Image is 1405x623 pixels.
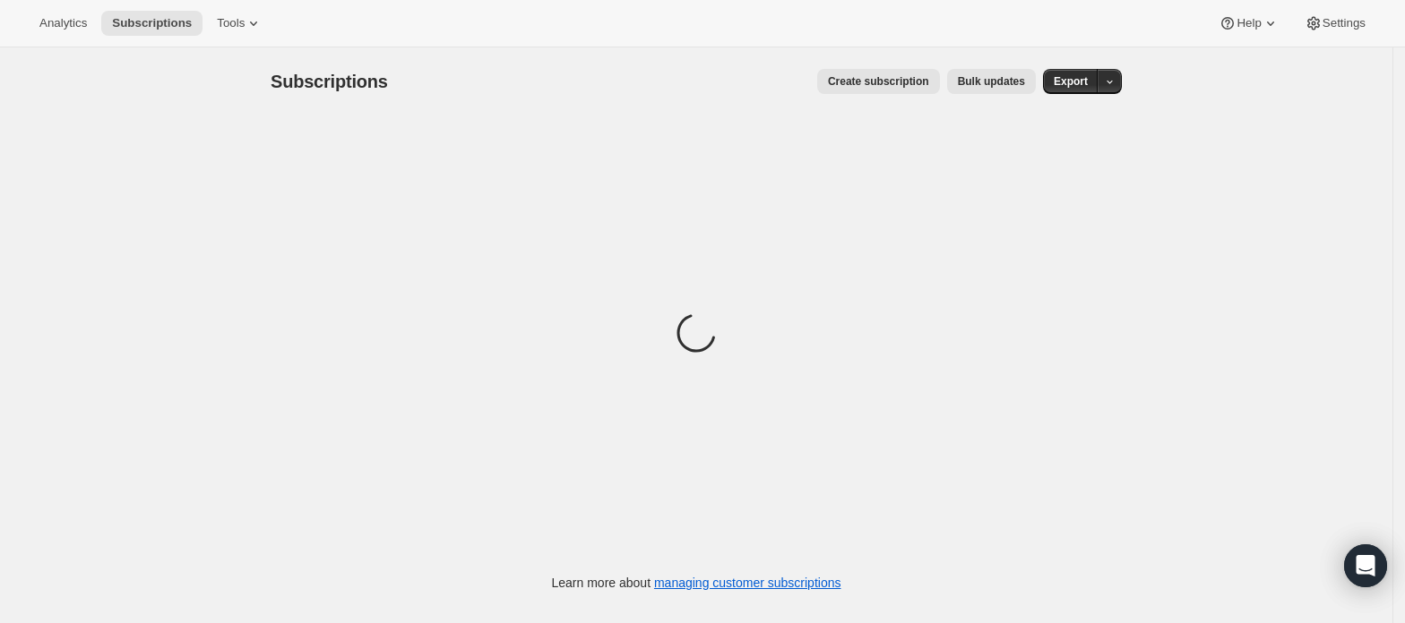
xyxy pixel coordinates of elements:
span: Bulk updates [958,74,1025,89]
button: Subscriptions [101,11,203,36]
button: Export [1043,69,1099,94]
button: Bulk updates [947,69,1036,94]
span: Export [1054,74,1088,89]
span: Create subscription [828,74,929,89]
button: Help [1208,11,1289,36]
div: Open Intercom Messenger [1344,544,1387,587]
span: Subscriptions [112,16,192,30]
button: Create subscription [817,69,940,94]
span: Analytics [39,16,87,30]
a: managing customer subscriptions [654,576,841,590]
p: Learn more about [552,574,841,592]
span: Settings [1323,16,1366,30]
span: Subscriptions [271,72,388,91]
span: Tools [217,16,245,30]
button: Analytics [29,11,98,36]
span: Help [1237,16,1261,30]
button: Settings [1294,11,1376,36]
button: Tools [206,11,273,36]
